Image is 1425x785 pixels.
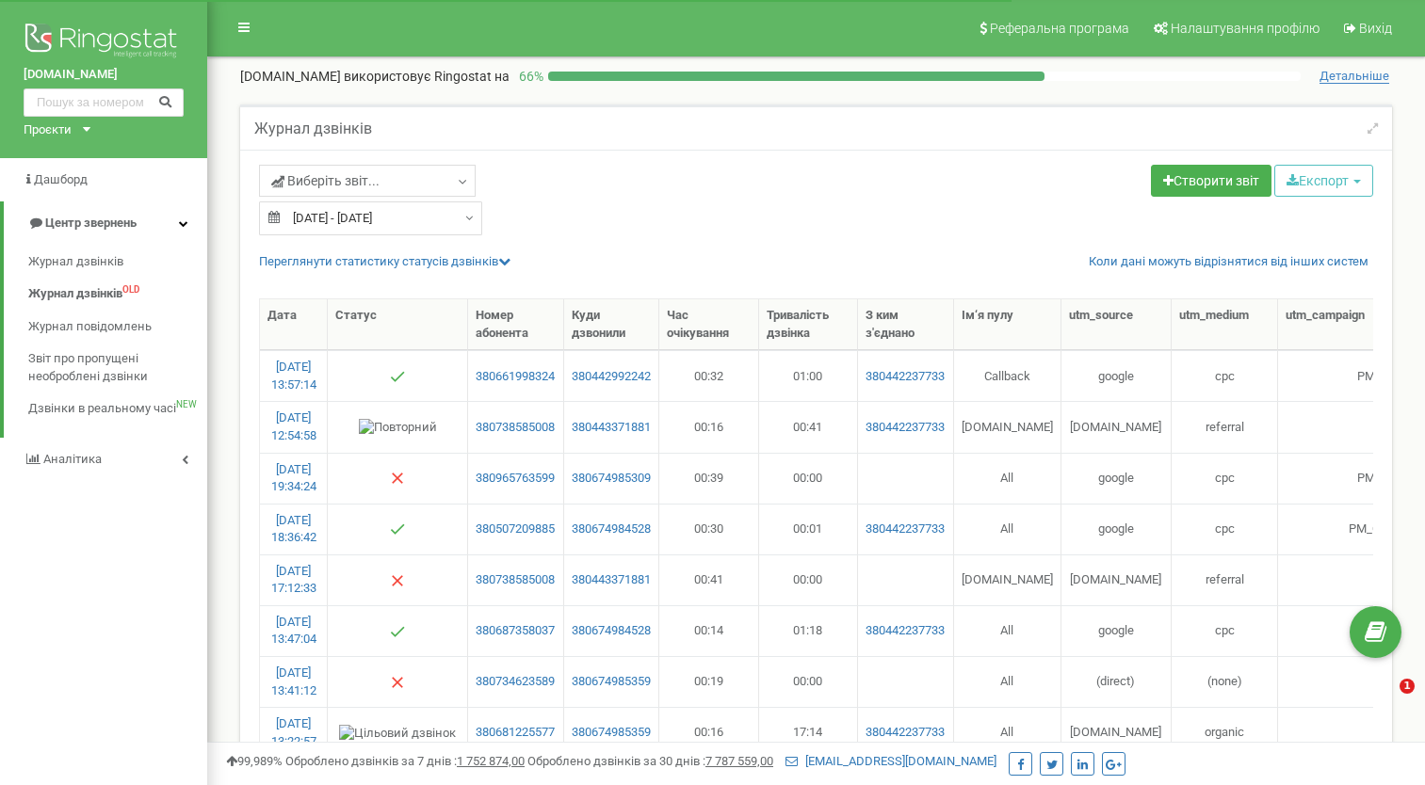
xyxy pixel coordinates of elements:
td: 17:14 [759,707,858,758]
td: 00:32 [659,350,758,401]
a: Журнал дзвінків [28,246,207,279]
span: Дашборд [34,172,88,186]
a: 380443371881 [572,571,652,589]
a: Центр звернень [4,201,207,246]
span: Центр звернень [45,216,137,230]
td: All [954,605,1061,656]
img: Немає відповіді [390,471,405,486]
td: 00:00 [759,656,858,707]
td: 00:16 [659,401,758,452]
img: Успішний [390,624,405,639]
span: 1 [1400,679,1415,694]
img: Ringostat logo [24,19,184,66]
a: 380674985359 [572,724,652,742]
a: [DATE] 13:22:57 [271,716,316,748]
td: cpc [1172,605,1278,656]
div: Проєкти [24,121,72,139]
td: All [954,453,1061,504]
p: 66 % [510,67,548,86]
input: Пошук за номером [24,88,184,117]
a: [DOMAIN_NAME] [24,66,184,84]
span: Журнал повідомлень [28,318,152,336]
td: [DOMAIN_NAME] [1061,401,1173,452]
td: 00:00 [759,453,858,504]
span: Виберіть звіт... [271,171,380,190]
span: Налаштування профілю [1171,21,1320,36]
a: 380681225577 [476,724,556,742]
a: 380965763599 [476,470,556,488]
span: Аналiтика [43,452,102,466]
th: utm_sourcе [1061,299,1173,350]
span: Вихід [1359,21,1392,36]
td: 00:41 [659,554,758,605]
a: 380734623589 [476,673,556,691]
td: google [1061,453,1173,504]
a: 380442237733 [866,368,946,386]
span: Журнал дзвінків [28,285,122,303]
td: 00:16 [659,707,758,758]
a: Переглянути статистику статусів дзвінків [259,254,510,268]
span: Дзвінки в реальному часі [28,400,176,418]
td: cpc [1172,453,1278,504]
img: Повторний [359,419,437,437]
a: 380442237733 [866,419,946,437]
td: cpc [1172,350,1278,401]
td: All [954,656,1061,707]
td: [DOMAIN_NAME] [954,401,1061,452]
a: [DATE] 17:12:33 [271,564,316,596]
td: 00:41 [759,401,858,452]
a: 380507209885 [476,521,556,538]
a: [DATE] 18:36:42 [271,513,316,545]
span: Оброблено дзвінків за 30 днів : [527,754,773,768]
a: 380442992242 [572,368,652,386]
td: 00:30 [659,504,758,554]
td: All [954,707,1061,758]
span: Журнал дзвінків [28,253,123,271]
a: [DATE] 13:47:04 [271,615,316,647]
td: 00:19 [659,656,758,707]
td: [DOMAIN_NAME] [1061,707,1173,758]
a: 380674985309 [572,470,652,488]
td: 01:00 [759,350,858,401]
a: 380674985359 [572,673,652,691]
td: (none) [1172,656,1278,707]
a: 380661998324 [476,368,556,386]
span: використовує Ringostat на [344,69,510,84]
td: referral [1172,401,1278,452]
td: (direct) [1061,656,1173,707]
a: 380442237733 [866,521,946,538]
th: Час очікування [659,299,758,350]
u: 1 752 874,00 [457,754,525,768]
td: All [954,504,1061,554]
span: Реферальна програма [990,21,1129,36]
a: Журнал дзвінківOLD [28,278,207,311]
td: 01:18 [759,605,858,656]
img: Успішний [390,521,405,537]
u: 7 787 559,00 [705,754,773,768]
iframe: Intercom live chat [1361,679,1406,724]
th: Дата [260,299,328,350]
a: [EMAIL_ADDRESS][DOMAIN_NAME] [785,754,996,768]
a: Звіт про пропущені необроблені дзвінки [28,343,207,392]
a: 380674984528 [572,521,652,538]
th: Статус [328,299,468,350]
th: З ким з'єднано [858,299,954,350]
a: Виберіть звіт... [259,165,476,197]
a: Коли дані можуть відрізнятися вiд інших систем [1089,253,1368,271]
a: 380442237733 [866,622,946,640]
td: 00:01 [759,504,858,554]
img: Немає відповіді [390,573,405,588]
a: [DATE] 13:41:12 [271,665,316,697]
a: 380738585008 [476,571,556,589]
span: Звіт про пропущені необроблені дзвінки [28,350,198,385]
td: cpc [1172,504,1278,554]
a: [DATE] 19:34:24 [271,462,316,494]
th: Тривалість дзвінка [759,299,858,350]
td: referral [1172,554,1278,605]
td: google [1061,350,1173,401]
th: Куди дзвонили [564,299,660,350]
button: Експорт [1274,165,1373,197]
td: organic [1172,707,1278,758]
p: [DOMAIN_NAME] [240,67,510,86]
a: [DATE] 13:57:14 [271,360,316,392]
